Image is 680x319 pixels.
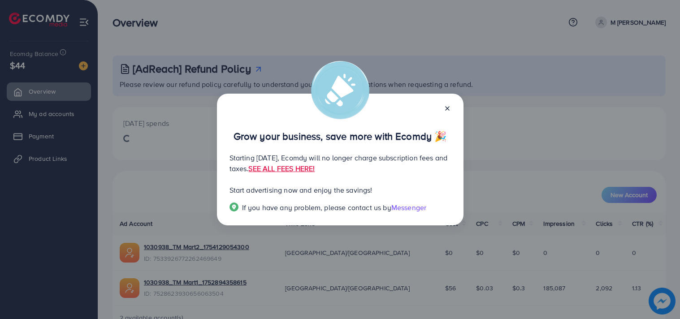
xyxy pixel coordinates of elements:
a: SEE ALL FEES HERE! [248,164,315,173]
span: If you have any problem, please contact us by [242,203,391,212]
p: Start advertising now and enjoy the savings! [230,185,451,195]
p: Starting [DATE], Ecomdy will no longer charge subscription fees and taxes. [230,152,451,174]
span: Messenger [391,203,426,212]
img: Popup guide [230,203,238,211]
p: Grow your business, save more with Ecomdy 🎉 [230,131,451,142]
img: alert [311,61,369,119]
